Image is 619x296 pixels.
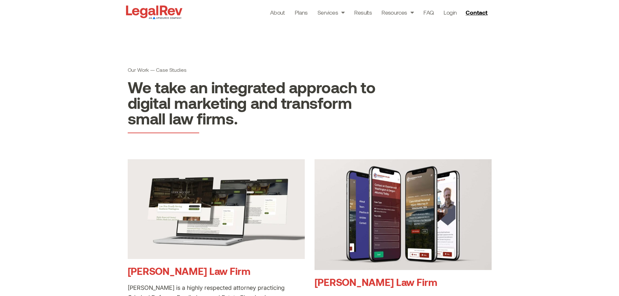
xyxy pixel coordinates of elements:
[423,8,434,17] a: FAQ
[270,8,285,17] a: About
[444,8,457,17] a: Login
[317,8,345,17] a: Services
[354,8,372,17] a: Results
[315,276,437,288] a: [PERSON_NAME] Law Firm
[270,8,457,17] nav: Menu
[463,7,492,18] a: Contact
[315,159,492,270] img: Conversion-Optimized Injury Law Website
[128,79,376,126] h2: We take an integrated approach to digital marketing and transform small law firms.
[128,67,376,73] h1: Our Work — Case Studies
[466,9,487,15] span: Contact
[295,8,308,17] a: Plans
[128,265,251,277] a: [PERSON_NAME] Law Firm
[381,8,414,17] a: Resources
